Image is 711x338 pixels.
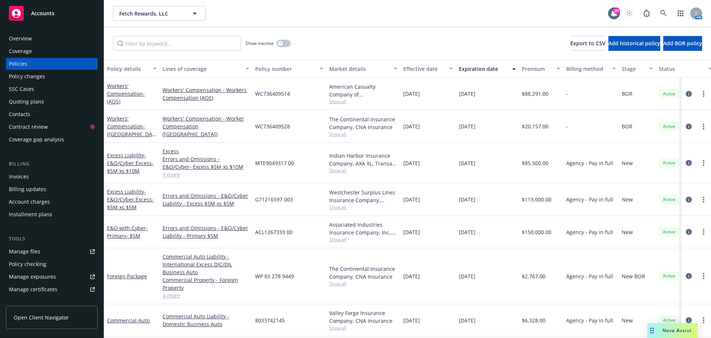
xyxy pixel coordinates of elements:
[31,10,54,16] span: Accounts
[6,160,98,168] div: Billing
[163,253,249,276] a: Commercial Auto Liability - International Excess DIC/DIL Business Auto
[662,229,677,235] span: Active
[400,60,456,78] button: Effective date
[9,83,34,95] div: SSC Cases
[113,6,206,21] button: Fetch Rewards, LLC
[622,6,637,21] a: Start snowing
[522,65,552,73] div: Premium
[522,228,551,236] span: $150,000.00
[570,36,605,51] button: Export to CSV
[329,236,397,243] span: Show all
[9,271,56,283] div: Manage exposures
[329,188,397,204] div: Westchester Surplus Lines Insurance Company, Chubb Group, Transact Risk Partners (RT Specialty)
[647,323,698,338] button: Nova Assist
[329,83,397,98] div: American Casualty Company of [GEOGRAPHIC_DATA], [US_STATE], CNA Insurance
[608,40,660,47] span: Add historical policy
[6,296,98,308] a: Manage claims
[403,316,420,324] span: [DATE]
[163,224,249,240] a: Errors and Omissions - E&O/Cyber Liability - Primary $5M
[403,228,420,236] span: [DATE]
[14,314,69,321] span: Open Client Navigator
[329,204,397,210] span: Show all
[639,6,654,21] a: Report a Bug
[255,228,293,236] span: ACL1267333 00
[163,192,249,207] a: Errors and Omissions - E&O/Cyber Liability - Excess $5M xs $5M
[255,65,315,73] div: Policy number
[622,272,645,280] span: New BOR
[6,246,98,257] a: Manage files
[673,6,688,21] a: Switch app
[6,258,98,270] a: Policy checking
[252,60,326,78] button: Policy number
[522,122,548,130] span: $20,157.00
[163,312,249,328] a: Commercial Auto Liability - Domestic Business Auto
[663,40,702,47] span: Add BOR policy
[9,209,52,220] div: Installment plans
[255,122,290,130] span: WC736409528
[662,160,677,166] span: Active
[519,60,563,78] button: Premium
[163,171,249,178] a: 1 more
[107,65,148,73] div: Policy details
[246,40,274,46] span: Show inactive
[9,196,50,208] div: Account charges
[104,60,160,78] button: Policy details
[662,91,677,97] span: Active
[255,272,294,280] span: WP 83 278 9449
[163,115,249,138] a: Workers' Compensation - Worker Compensation ([GEOGRAPHIC_DATA])
[329,131,397,137] span: Show all
[107,82,145,105] a: Workers' Compensation
[622,159,633,167] span: New
[684,316,693,325] a: circleInformation
[255,159,294,167] span: MTE9049317 00
[403,196,420,203] span: [DATE]
[566,90,568,98] span: -
[107,152,154,174] a: Excess Liability
[459,90,475,98] span: [DATE]
[6,70,98,82] a: Policy changes
[522,90,548,98] span: $88,291.00
[403,159,420,167] span: [DATE]
[622,228,633,236] span: New
[622,316,633,324] span: New
[684,158,693,167] a: circleInformation
[522,316,545,324] span: $6,328.00
[522,272,545,280] span: $2,767.00
[459,159,475,167] span: [DATE]
[699,195,708,204] a: more
[9,183,46,195] div: Billing updates
[622,196,633,203] span: New
[329,325,397,331] span: Show all
[163,147,249,155] a: Excess
[329,115,397,131] div: The Continental Insurance Company, CNA Insurance
[9,258,46,270] div: Policy checking
[6,58,98,70] a: Policies
[563,60,619,78] button: Billing method
[6,108,98,120] a: Contacts
[113,36,241,51] input: Filter by keyword...
[6,183,98,195] a: Billing updates
[6,121,98,133] a: Contract review
[9,58,27,70] div: Policies
[329,280,397,287] span: Show all
[6,45,98,57] a: Coverage
[622,90,632,98] span: BOR
[9,33,32,45] div: Overview
[6,134,98,145] a: Coverage gap analysis
[6,83,98,95] a: SSC Cases
[608,36,660,51] button: Add historical policy
[459,196,475,203] span: [DATE]
[403,90,420,98] span: [DATE]
[566,159,613,167] span: Agency - Pay in full
[699,316,708,325] a: more
[684,272,693,280] a: circleInformation
[6,271,98,283] a: Manage exposures
[9,108,30,120] div: Contacts
[699,89,708,98] a: more
[662,273,677,279] span: Active
[9,134,64,145] div: Coverage gap analysis
[566,316,613,324] span: Agency - Pay in full
[684,227,693,236] a: circleInformation
[329,167,397,174] span: Show all
[255,90,290,98] span: WC736409514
